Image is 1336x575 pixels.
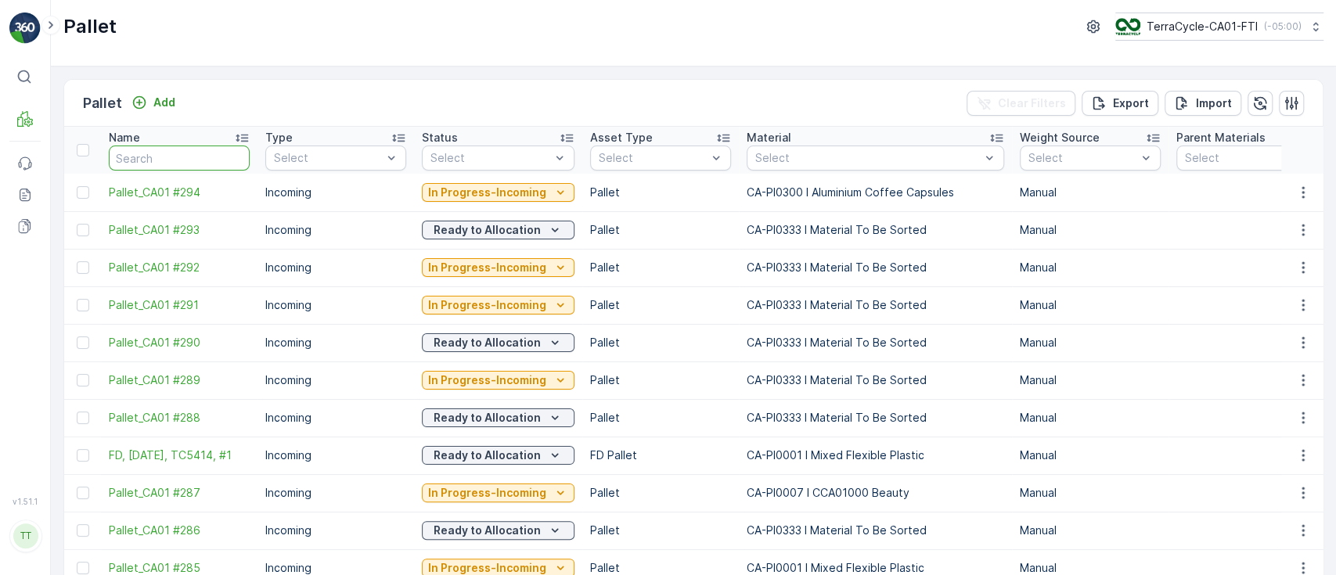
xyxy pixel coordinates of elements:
p: In Progress-Incoming [428,297,546,313]
p: Select [430,150,550,166]
p: Weight Source [1020,130,1100,146]
div: Toggle Row Selected [77,562,89,574]
p: Incoming [265,447,406,463]
p: Pallet [590,485,731,501]
span: Pallet_CA01 #290 [109,335,250,350]
p: Ready to Allocation [434,335,541,350]
p: Select [755,150,980,166]
div: Toggle Row Selected [77,411,89,424]
button: Ready to Allocation [422,333,574,352]
p: Ready to Allocation [434,523,541,538]
p: Incoming [265,222,406,238]
p: CA-PI0333 I Material To Be Sorted [747,335,1004,350]
button: Ready to Allocation [422,446,574,465]
p: Add [153,95,175,110]
p: Ready to Allocation [434,410,541,426]
div: Toggle Row Selected [77,224,89,236]
p: Pallet [590,185,731,200]
p: Material [747,130,791,146]
span: v 1.51.1 [9,497,41,506]
p: Pallet [63,14,117,39]
p: Select [1028,150,1136,166]
p: CA-PI0333 I Material To Be Sorted [747,372,1004,388]
p: Manual [1020,260,1161,275]
button: Ready to Allocation [422,221,574,239]
p: Manual [1020,222,1161,238]
p: Type [265,130,293,146]
p: In Progress-Incoming [428,260,546,275]
a: Pallet_CA01 #289 [109,372,250,388]
p: ( -05:00 ) [1264,20,1302,33]
div: Toggle Row Selected [77,374,89,386]
p: Manual [1020,372,1161,388]
p: Manual [1020,523,1161,538]
p: Pallet [590,410,731,426]
img: TC_BVHiTW6.png [1115,18,1140,35]
p: Import [1196,95,1232,111]
div: Toggle Row Selected [77,186,89,199]
input: Search [109,146,250,171]
p: Select [599,150,707,166]
p: CA-PI0007 I CCA01000 Beauty [747,485,1004,501]
div: Toggle Row Selected [77,524,89,537]
p: CA-PI0333 I Material To Be Sorted [747,260,1004,275]
div: Toggle Row Selected [77,299,89,311]
a: Pallet_CA01 #287 [109,485,250,501]
p: Ready to Allocation [434,222,541,238]
p: Incoming [265,297,406,313]
p: CA-PI0333 I Material To Be Sorted [747,410,1004,426]
p: Asset Type [590,130,653,146]
a: Pallet_CA01 #293 [109,222,250,238]
div: TT [13,523,38,548]
p: Pallet [590,297,731,313]
span: Pallet_CA01 #292 [109,260,250,275]
p: In Progress-Incoming [428,485,546,501]
p: FD Pallet [590,447,731,463]
button: Export [1082,91,1158,116]
p: Pallet [590,372,731,388]
p: TerraCycle-CA01-FTI [1147,19,1258,34]
p: Pallet [83,92,122,114]
p: Pallet [590,523,731,538]
p: Manual [1020,410,1161,426]
button: In Progress-Incoming [422,483,574,502]
div: Toggle Row Selected [77,261,89,274]
button: Clear Filters [967,91,1075,116]
p: In Progress-Incoming [428,372,546,388]
p: In Progress-Incoming [428,185,546,200]
p: Clear Filters [998,95,1066,111]
div: Toggle Row Selected [77,487,89,499]
a: FD, Sep 17, 2025, TC5414, #1 [109,447,250,463]
a: Pallet_CA01 #288 [109,410,250,426]
p: CA-PI0300 I Aluminium Coffee Capsules [747,185,1004,200]
p: Incoming [265,485,406,501]
p: Export [1113,95,1149,111]
p: Manual [1020,335,1161,350]
p: CA-PI0333 I Material To Be Sorted [747,222,1004,238]
button: TT [9,509,41,562]
button: TerraCycle-CA01-FTI(-05:00) [1115,13,1323,41]
p: CA-PI0001 I Mixed Flexible Plastic [747,447,1004,463]
p: Manual [1020,447,1161,463]
a: Pallet_CA01 #286 [109,523,250,538]
p: Incoming [265,410,406,426]
p: Pallet [590,222,731,238]
span: FD, [DATE], TC5414, #1 [109,447,250,463]
p: Incoming [265,185,406,200]
p: Incoming [265,335,406,350]
img: logo [9,13,41,44]
p: Manual [1020,485,1161,501]
p: Select [274,150,382,166]
button: Ready to Allocation [422,521,574,540]
p: Parent Materials [1176,130,1266,146]
p: Pallet [590,260,731,275]
p: CA-PI0333 I Material To Be Sorted [747,523,1004,538]
p: Incoming [265,372,406,388]
button: Import [1165,91,1241,116]
p: Ready to Allocation [434,447,541,463]
p: Manual [1020,185,1161,200]
button: Ready to Allocation [422,408,574,427]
